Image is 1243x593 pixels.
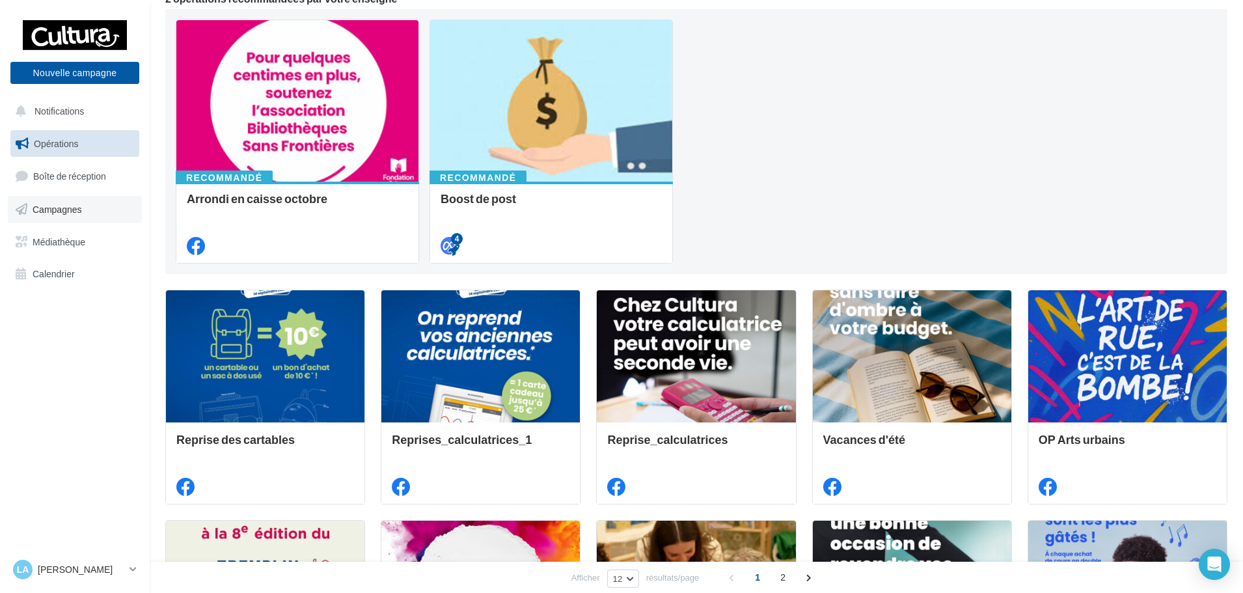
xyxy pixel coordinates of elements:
[747,567,768,588] span: 1
[646,572,700,584] span: résultats/page
[33,171,106,182] span: Boîte de réception
[176,433,354,459] div: Reprise des cartables
[613,573,623,584] span: 12
[772,567,793,588] span: 2
[38,563,124,576] p: [PERSON_NAME]
[10,557,139,582] a: La [PERSON_NAME]
[33,236,85,247] span: Médiathèque
[451,233,463,245] div: 4
[607,570,639,588] button: 12
[176,171,273,185] div: Recommandé
[8,98,137,125] button: Notifications
[8,260,142,288] a: Calendrier
[8,228,142,256] a: Médiathèque
[187,192,408,218] div: Arrondi en caisse octobre
[34,138,78,149] span: Opérations
[392,433,569,459] div: Reprises_calculatrices_1
[823,433,1001,459] div: Vacances d'été
[17,563,29,576] span: La
[8,162,142,190] a: Boîte de réception
[8,196,142,223] a: Campagnes
[34,105,84,117] span: Notifications
[441,192,662,218] div: Boost de post
[8,130,142,158] a: Opérations
[1039,433,1216,459] div: OP Arts urbains
[607,433,785,459] div: Reprise_calculatrices
[33,268,75,279] span: Calendrier
[33,204,82,215] span: Campagnes
[10,62,139,84] button: Nouvelle campagne
[430,171,526,185] div: Recommandé
[571,572,600,584] span: Afficher
[1199,549,1230,580] div: Open Intercom Messenger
